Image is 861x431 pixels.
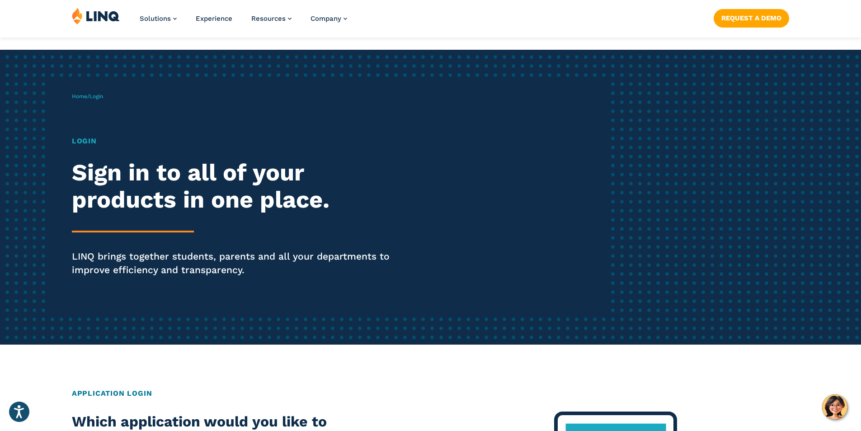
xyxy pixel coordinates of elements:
[72,250,404,277] p: LINQ brings together students, parents and all your departments to improve efficiency and transpa...
[251,14,292,23] a: Resources
[72,159,404,213] h2: Sign in to all of your products in one place.
[72,93,103,99] span: /
[251,14,286,23] span: Resources
[72,136,404,147] h1: Login
[72,93,87,99] a: Home
[89,93,103,99] span: Login
[72,7,120,24] img: LINQ | K‑12 Software
[140,14,177,23] a: Solutions
[822,394,847,420] button: Hello, have a question? Let’s chat.
[714,7,789,27] nav: Button Navigation
[72,388,789,399] h2: Application Login
[140,14,171,23] span: Solutions
[311,14,347,23] a: Company
[140,7,347,37] nav: Primary Navigation
[196,14,232,23] a: Experience
[311,14,341,23] span: Company
[714,9,789,27] a: Request a Demo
